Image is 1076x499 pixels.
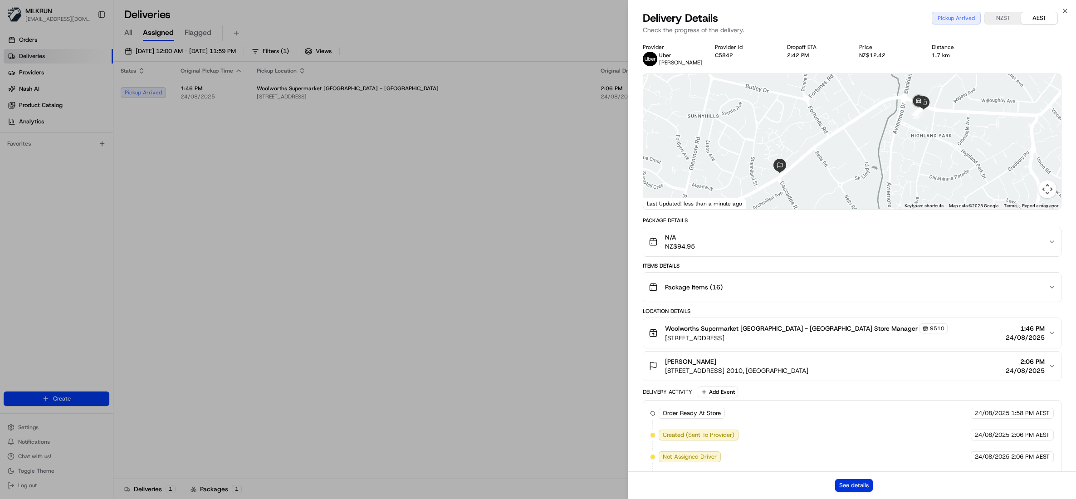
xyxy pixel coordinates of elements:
[859,52,917,59] div: NZ$12.42
[643,198,746,209] div: Last Updated: less than a minute ago
[975,409,1009,417] span: 24/08/2025
[643,52,657,66] img: uber-new-logo.jpeg
[859,44,917,51] div: Price
[932,52,989,59] div: 1.7 km
[1022,203,1058,208] a: Report a map error
[643,11,718,25] span: Delivery Details
[1004,203,1017,208] a: Terms (opens in new tab)
[665,357,716,366] span: [PERSON_NAME]
[663,453,717,461] span: Not Assigned Driver
[643,25,1061,34] p: Check the progress of the delivery.
[646,197,675,209] a: Open this area in Google Maps (opens a new window)
[663,431,734,439] span: Created (Sent To Provider)
[1011,431,1050,439] span: 2:06 PM AEST
[715,52,733,59] button: C5842
[1006,366,1045,375] span: 24/08/2025
[949,203,998,208] span: Map data ©2025 Google
[835,479,873,492] button: See details
[643,388,692,396] div: Delivery Activity
[643,273,1061,302] button: Package Items (16)
[659,59,702,66] span: [PERSON_NAME]
[643,227,1061,256] button: N/ANZ$94.95
[643,318,1061,348] button: Woolworths Supermarket [GEOGRAPHIC_DATA] - [GEOGRAPHIC_DATA] Store Manager9510[STREET_ADDRESS]1:4...
[1038,180,1056,198] button: Map camera controls
[643,352,1061,381] button: [PERSON_NAME][STREET_ADDRESS] 2010, [GEOGRAPHIC_DATA]2:06 PM24/08/2025
[665,366,808,375] span: [STREET_ADDRESS] 2010, [GEOGRAPHIC_DATA]
[1006,357,1045,366] span: 2:06 PM
[932,44,989,51] div: Distance
[913,106,923,116] div: 4
[643,262,1061,269] div: Items Details
[1011,409,1050,417] span: 1:58 PM AEST
[1021,12,1057,24] button: AEST
[665,283,723,292] span: Package Items ( 16 )
[659,52,671,59] span: Uber
[930,325,944,332] span: 9510
[985,12,1021,24] button: NZST
[1006,333,1045,342] span: 24/08/2025
[1011,453,1050,461] span: 2:06 PM AEST
[643,308,1061,315] div: Location Details
[665,324,918,333] span: Woolworths Supermarket [GEOGRAPHIC_DATA] - [GEOGRAPHIC_DATA] Store Manager
[715,44,773,51] div: Provider Id
[1006,324,1045,333] span: 1:46 PM
[665,242,695,251] span: NZ$94.95
[643,217,1061,224] div: Package Details
[975,453,1009,461] span: 24/08/2025
[663,409,721,417] span: Order Ready At Store
[643,44,700,51] div: Provider
[975,431,1009,439] span: 24/08/2025
[787,52,845,59] div: 2:42 PM
[665,233,695,242] span: N/A
[787,44,845,51] div: Dropoff ETA
[698,386,738,397] button: Add Event
[905,203,944,209] button: Keyboard shortcuts
[665,333,948,342] span: [STREET_ADDRESS]
[646,197,675,209] img: Google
